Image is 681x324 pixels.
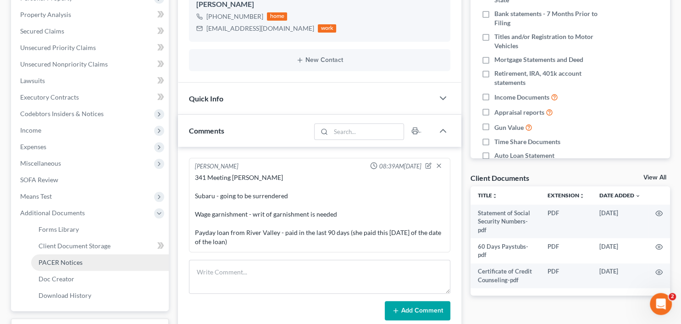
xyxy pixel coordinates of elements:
a: Titleunfold_more [478,192,498,199]
span: Gun Value [494,123,524,132]
td: PDF [540,205,592,238]
div: Client Documents [471,173,529,183]
span: Miscellaneous [20,159,61,167]
a: View All [643,174,666,181]
div: [EMAIL_ADDRESS][DOMAIN_NAME] [206,24,314,33]
span: Quick Info [189,94,223,103]
span: Unsecured Priority Claims [20,44,96,51]
div: home [267,12,287,21]
div: work [318,24,336,33]
a: Property Analysis [13,6,169,23]
td: [DATE] [592,263,648,289]
span: Client Document Storage [39,242,111,250]
span: Income Documents [494,93,549,102]
i: unfold_more [579,193,585,199]
span: Secured Claims [20,27,64,35]
a: Unsecured Priority Claims [13,39,169,56]
button: New Contact [196,56,443,64]
span: Comments [189,126,224,135]
a: Download History [31,287,169,304]
span: Mortgage Statements and Deed [494,55,583,64]
input: Search... [331,124,404,140]
td: Certificate of Credit Counseling-pdf [471,263,540,289]
a: Date Added expand_more [599,192,641,199]
a: Secured Claims [13,23,169,39]
td: PDF [540,238,592,263]
td: PDF [540,263,592,289]
span: Means Test [20,192,52,200]
a: Doc Creator [31,271,169,287]
div: 341 Meeting [PERSON_NAME] Subaru - going to be surrendered Wage garnishment - writ of garnishment... [195,173,444,246]
a: Executory Contracts [13,89,169,106]
span: Doc Creator [39,275,74,283]
span: Additional Documents [20,209,85,217]
iframe: Intercom live chat [650,293,672,315]
a: Client Document Storage [31,238,169,254]
span: Income [20,126,41,134]
td: Statement of Social Security Numbers-pdf [471,205,540,238]
span: Auto Loan Statement [494,151,554,160]
span: 2 [669,293,676,300]
td: [DATE] [592,238,648,263]
span: Lawsuits [20,77,45,84]
td: 60 Days Paystubs-pdf [471,238,540,263]
a: SOFA Review [13,172,169,188]
span: Time Share Documents [494,137,560,146]
a: Extensionunfold_more [548,192,585,199]
td: [DATE] [592,205,648,238]
i: expand_more [635,193,641,199]
a: Forms Library [31,221,169,238]
span: Titles and/or Registration to Motor Vehicles [494,32,612,50]
button: Add Comment [385,301,450,320]
span: Download History [39,291,91,299]
a: Unsecured Nonpriority Claims [13,56,169,73]
span: Appraisal reports [494,108,544,117]
div: [PHONE_NUMBER] [206,12,263,21]
a: PACER Notices [31,254,169,271]
div: [PERSON_NAME] [195,162,238,171]
a: Lawsuits [13,73,169,89]
span: Forms Library [39,225,79,233]
span: Unsecured Nonpriority Claims [20,60,108,68]
span: Bank statements - 7 Months Prior to Filing [494,9,612,28]
span: Codebtors Insiders & Notices [20,110,104,117]
span: Retirement, IRA, 401k account statements [494,69,612,87]
span: 08:39AM[DATE] [379,162,421,171]
span: PACER Notices [39,258,83,266]
span: Property Analysis [20,11,71,18]
span: Executory Contracts [20,93,79,101]
span: SOFA Review [20,176,58,184]
span: Expenses [20,143,46,151]
i: unfold_more [492,193,498,199]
